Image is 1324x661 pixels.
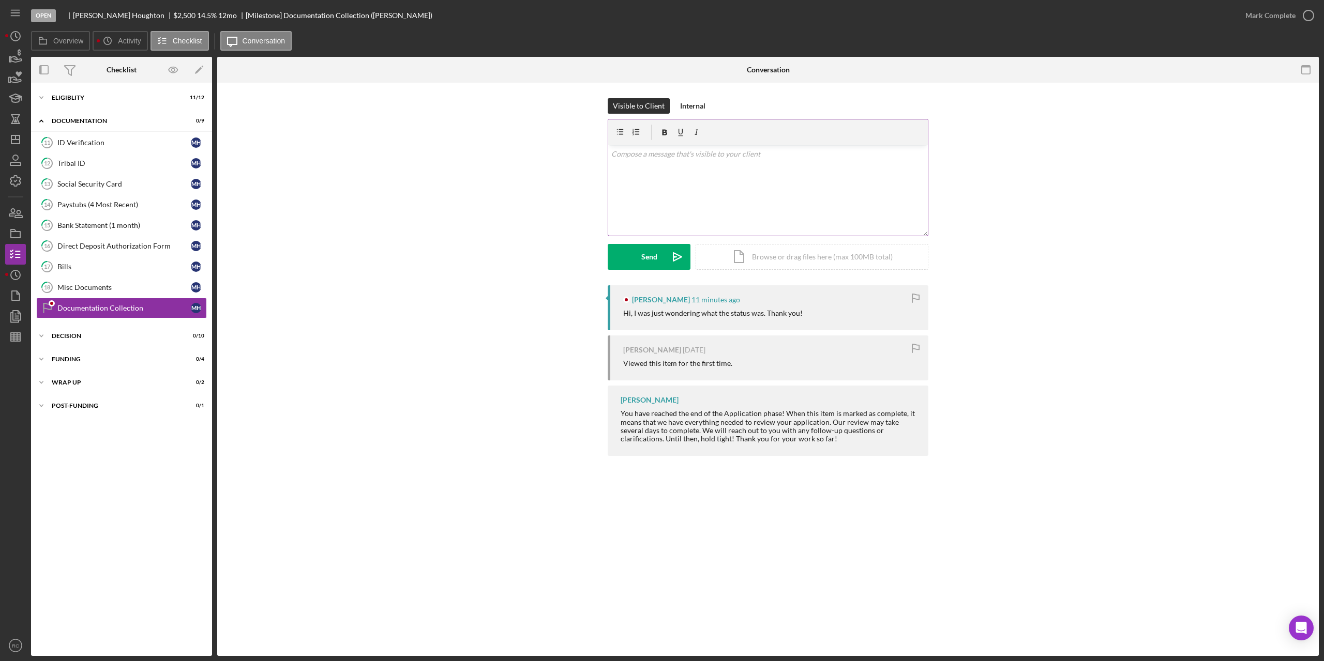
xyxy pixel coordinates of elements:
[52,403,178,409] div: Post-Funding
[608,98,670,114] button: Visible to Client
[173,37,202,45] label: Checklist
[73,11,173,20] div: [PERSON_NAME] Houghton
[44,160,50,166] tspan: 12
[621,396,679,404] div: [PERSON_NAME]
[31,31,90,51] button: Overview
[44,222,50,228] tspan: 15
[57,201,191,209] div: Paystubs (4 Most Recent)
[44,284,50,290] tspan: 18
[36,194,207,215] a: 14Paystubs (4 Most Recent)MH
[36,256,207,277] a: 17BillsMH
[675,98,711,114] button: Internal
[191,303,201,313] div: M H
[1289,616,1314,640] div: Open Intercom Messenger
[52,118,178,124] div: Documentation
[36,298,207,318] a: Documentation CollectionMH
[197,11,217,20] div: 14.5 %
[57,221,191,229] div: Bank Statement (1 month)
[44,139,50,146] tspan: 11
[641,244,657,270] div: Send
[36,215,207,236] a: 15Bank Statement (1 month)MH
[608,244,690,270] button: Send
[191,262,201,272] div: M H
[191,158,201,168] div: M H
[623,359,732,367] div: Viewed this item for the first time.
[52,356,178,362] div: Funding
[1235,5,1319,26] button: Mark Complete
[186,95,204,101] div: 11 / 12
[191,282,201,293] div: M H
[107,66,137,74] div: Checklist
[680,98,705,114] div: Internal
[36,174,207,194] a: 13Social Security CardMH
[57,139,191,147] div: ID Verification
[191,241,201,251] div: M H
[220,31,292,51] button: Conversation
[44,201,51,208] tspan: 14
[191,137,201,148] div: M H
[57,283,191,291] div: Misc Documents
[186,379,204,386] div: 0 / 2
[173,11,195,20] span: $2,500
[191,220,201,230] div: M H
[747,66,790,74] div: Conversation
[243,37,285,45] label: Conversation
[5,635,26,656] button: RC
[36,132,207,153] a: 11ID VerificationMH
[52,95,178,101] div: Eligiblity
[1245,5,1296,26] div: Mark Complete
[218,11,237,20] div: 12 mo
[186,333,204,339] div: 0 / 10
[52,333,178,339] div: Decision
[191,199,201,210] div: M H
[683,346,705,354] time: 2025-09-23 13:48
[191,179,201,189] div: M H
[36,277,207,298] a: 18Misc DocumentsMH
[623,309,803,317] div: Hi, I was just wondering what the status was. Thank you!
[613,98,665,114] div: Visible to Client
[186,356,204,362] div: 0 / 4
[57,304,191,312] div: Documentation Collection
[623,346,681,354] div: [PERSON_NAME]
[186,403,204,409] div: 0 / 1
[691,296,740,304] time: 2025-10-01 18:21
[44,263,51,270] tspan: 17
[36,153,207,174] a: 12Tribal IDMH
[57,242,191,250] div: Direct Deposit Authorization Form
[44,242,51,249] tspan: 16
[12,643,19,649] text: RC
[621,409,918,442] div: You have reached the end of the Application phase! When this item is marked as complete, it means...
[186,118,204,124] div: 0 / 9
[632,296,690,304] div: [PERSON_NAME]
[36,236,207,256] a: 16Direct Deposit Authorization FormMH
[246,11,432,20] div: [Milestone] Documentation Collection ([PERSON_NAME])
[118,37,141,45] label: Activity
[31,9,56,22] div: Open
[44,180,50,187] tspan: 13
[57,159,191,167] div: Tribal ID
[57,180,191,188] div: Social Security Card
[52,379,178,386] div: Wrap up
[93,31,147,51] button: Activity
[57,263,191,271] div: Bills
[53,37,83,45] label: Overview
[151,31,209,51] button: Checklist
